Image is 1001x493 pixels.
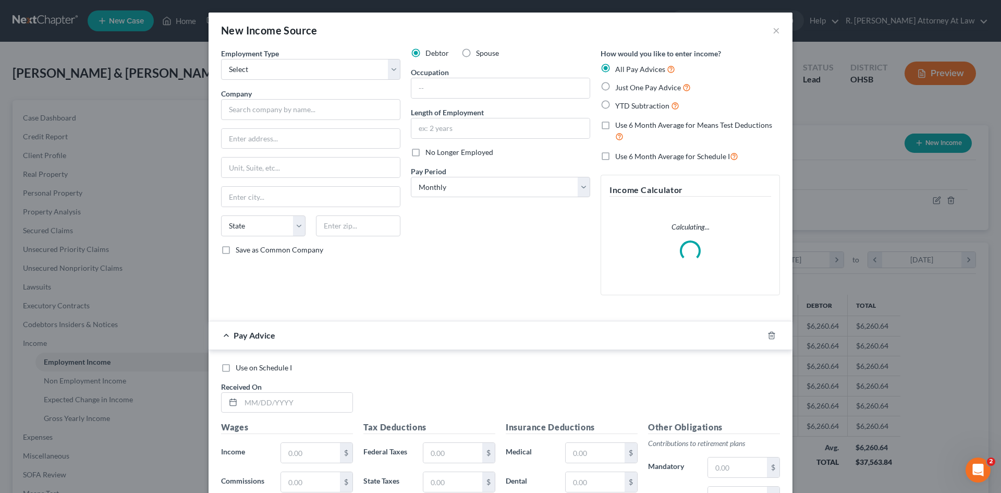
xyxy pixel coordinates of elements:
input: Enter zip... [316,215,400,236]
span: Use on Schedule I [236,363,292,372]
label: Dental [500,472,560,492]
span: Save as Common Company [236,245,323,254]
span: Use 6 Month Average for Schedule I [615,152,730,161]
input: ex: 2 years [411,118,590,138]
span: Company [221,89,252,98]
span: Income [221,447,245,456]
h5: Wages [221,421,353,434]
label: Commissions [216,472,275,492]
h5: Other Obligations [648,421,780,434]
span: Pay Period [411,167,446,176]
input: Unit, Suite, etc... [222,158,400,177]
p: Calculating... [609,222,771,232]
span: 2 [987,458,995,466]
div: $ [340,443,352,463]
input: 0.00 [708,458,767,477]
label: State Taxes [358,472,418,492]
button: × [773,24,780,37]
label: Federal Taxes [358,442,418,463]
label: Length of Employment [411,107,484,118]
span: All Pay Advices [615,65,665,74]
label: Occupation [411,67,449,78]
label: How would you like to enter income? [601,48,721,59]
div: $ [482,443,495,463]
input: 0.00 [281,472,340,492]
span: Pay Advice [234,330,275,340]
h5: Tax Deductions [363,421,495,434]
h5: Insurance Deductions [506,421,638,434]
input: -- [411,78,590,98]
h5: Income Calculator [609,184,771,197]
input: Enter address... [222,129,400,149]
span: No Longer Employed [425,148,493,157]
span: YTD Subtraction [615,101,669,110]
div: $ [340,472,352,492]
div: $ [767,458,779,477]
label: Medical [500,442,560,463]
div: $ [625,443,637,463]
input: 0.00 [566,443,625,463]
label: Mandatory [643,457,702,478]
input: Enter city... [222,187,400,207]
span: Just One Pay Advice [615,83,681,92]
span: Spouse [476,49,499,57]
input: 0.00 [281,443,340,463]
input: 0.00 [423,472,482,492]
input: 0.00 [423,443,482,463]
div: $ [625,472,637,492]
span: Employment Type [221,49,279,58]
span: Received On [221,382,262,391]
iframe: Intercom live chat [966,458,991,483]
span: Debtor [425,49,449,57]
div: $ [482,472,495,492]
div: New Income Source [221,23,318,38]
input: 0.00 [566,472,625,492]
input: MM/DD/YYYY [241,393,352,413]
p: Contributions to retirement plans [648,438,780,449]
span: Use 6 Month Average for Means Test Deductions [615,121,772,129]
input: Search company by name... [221,99,400,120]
